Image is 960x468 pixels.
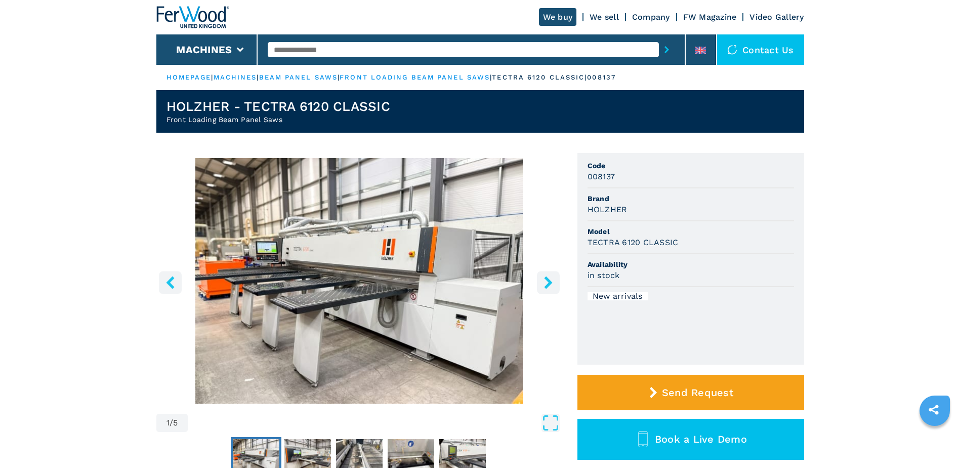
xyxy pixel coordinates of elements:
p: tectra 6120 classic | [492,73,587,82]
h3: TECTRA 6120 CLASSIC [588,237,679,248]
a: Video Gallery [749,12,804,22]
button: Open Fullscreen [190,414,559,432]
button: left-button [159,271,182,294]
span: Code [588,161,794,171]
button: right-button [537,271,560,294]
h3: 008137 [588,171,615,182]
div: New arrivals [588,292,648,300]
img: Front Loading Beam Panel Saws HOLZHER TECTRA 6120 CLASSIC [156,158,562,404]
div: Contact us [717,34,804,65]
span: | [211,73,213,81]
span: Availability [588,259,794,269]
button: Book a Live Demo [577,419,804,460]
h3: HOLZHER [588,204,628,215]
a: beam panel saws [259,73,338,81]
img: Contact us [727,45,737,55]
span: Send Request [662,386,733,399]
span: | [490,73,492,81]
span: Book a Live Demo [655,433,747,445]
img: Ferwood [156,6,229,28]
a: machines [214,73,257,81]
span: | [257,73,259,81]
span: Model [588,226,794,237]
a: FW Magazine [683,12,737,22]
span: | [338,73,340,81]
a: We sell [590,12,619,22]
h1: HOLZHER - TECTRA 6120 CLASSIC [166,98,390,114]
a: front loading beam panel saws [340,73,490,81]
h2: Front Loading Beam Panel Saws [166,114,390,125]
span: / [170,419,173,427]
span: 1 [166,419,170,427]
button: submit-button [659,38,675,61]
a: sharethis [921,397,946,422]
iframe: Chat [917,422,952,460]
button: Send Request [577,375,804,410]
a: Company [632,12,670,22]
p: 008137 [587,73,616,82]
a: We buy [539,8,577,26]
span: Brand [588,193,794,204]
a: HOMEPAGE [166,73,212,81]
span: 5 [173,419,178,427]
div: Go to Slide 1 [156,158,562,404]
button: Machines [176,44,232,56]
h3: in stock [588,269,620,281]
